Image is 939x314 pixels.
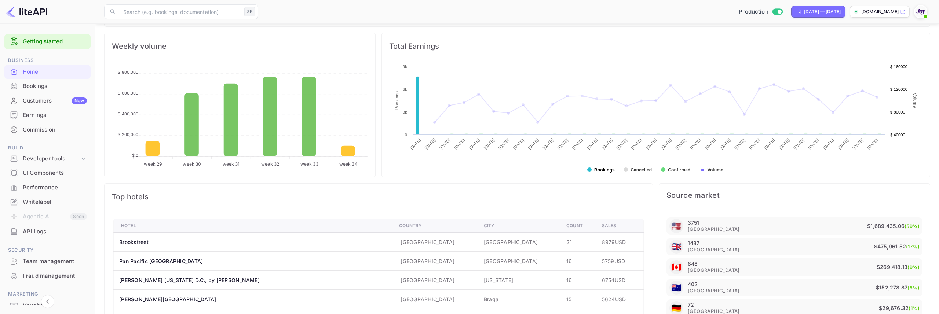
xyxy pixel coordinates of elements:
div: ⌘K [244,7,255,16]
span: [GEOGRAPHIC_DATA] [688,287,740,294]
div: Commission [23,126,87,134]
text: 6k [403,87,407,92]
tspan: $ 0 [132,153,138,158]
div: Customers [23,97,87,105]
span: (9%) [907,264,920,270]
text: [DATE] [424,138,436,150]
td: [GEOGRAPHIC_DATA] [393,233,478,252]
span: [GEOGRAPHIC_DATA] [688,226,740,233]
button: Collapse navigation [41,295,54,308]
a: Team management [4,254,91,268]
a: Home [4,65,91,78]
span: Source market [666,191,922,200]
text: [DATE] [749,138,761,150]
text: [DATE] [675,138,687,150]
text: 9k [403,64,407,69]
tspan: week 33 [300,161,318,167]
text: 3k [403,110,407,114]
span: [GEOGRAPHIC_DATA] [688,246,740,253]
td: [US_STATE] [478,271,560,290]
td: [GEOGRAPHIC_DATA] [393,252,478,271]
text: [DATE] [616,138,628,150]
text: Bookings [594,167,615,173]
input: Search (e.g. bookings, documentation) [119,4,241,19]
p: 848 [688,261,698,267]
text: [DATE] [512,138,525,150]
text: 0 [405,133,407,137]
td: 6754 USD [596,271,644,290]
div: Home [23,68,87,76]
text: Cancelled [631,167,652,173]
text: [DATE] [571,138,584,150]
span: Production [739,8,768,16]
div: CustomersNew [4,94,91,108]
text: Confirmed [668,167,690,173]
a: Vouchers [4,299,91,312]
div: [DATE] — [DATE] [804,8,841,15]
th: Sales [596,219,644,233]
text: [DATE] [439,138,451,150]
span: Build [4,144,91,152]
td: 15 [560,290,596,309]
text: Volume [912,93,917,108]
tspan: week 31 [223,161,240,167]
text: [DATE] [631,138,643,150]
tspan: week 34 [339,161,358,167]
span: United States [671,218,682,234]
div: Performance [4,181,91,195]
span: [GEOGRAPHIC_DATA] [688,267,740,274]
td: [GEOGRAPHIC_DATA] [393,271,478,290]
div: API Logs [23,228,87,236]
td: 5759 USD [596,252,644,271]
div: Whitelabel [4,195,91,209]
text: [DATE] [453,138,466,150]
text: [DATE] [527,138,540,150]
text: [DATE] [557,138,569,150]
th: Pan Pacific [GEOGRAPHIC_DATA] [114,252,394,271]
div: API Logs [4,225,91,239]
tspan: $ 200,000 [118,132,138,137]
tspan: week 30 [183,161,201,167]
span: (1%) [909,305,920,311]
text: Bookings [394,91,399,110]
th: [PERSON_NAME][GEOGRAPHIC_DATA] [114,290,394,309]
text: [DATE] [483,138,496,150]
div: Getting started [4,34,91,49]
text: [DATE] [763,138,776,150]
text: [DATE] [704,138,717,150]
td: [GEOGRAPHIC_DATA] [393,290,478,309]
tspan: week 29 [144,161,162,167]
text: [DATE] [690,138,702,150]
div: Commission [4,123,91,137]
a: Bookings [4,79,91,93]
text: [DATE] [586,138,599,150]
text: [DATE] [822,138,835,150]
p: [DOMAIN_NAME] [861,8,899,15]
text: [DATE] [409,138,421,150]
div: Team management [4,254,91,269]
text: [DATE] [542,138,554,150]
tspan: $ 600,000 [118,90,138,96]
p: $152,278.87 [876,283,920,292]
span: United States [671,259,682,276]
th: Count [560,219,596,233]
td: [GEOGRAPHIC_DATA] [478,233,560,252]
text: Volume [708,167,724,173]
div: UI Components [23,169,87,177]
div: Bookings [23,82,87,90]
th: Brookstreet [114,233,394,252]
div: Switch to Sandbox mode [736,8,785,16]
th: [PERSON_NAME] [US_STATE] D.C., by [PERSON_NAME] [114,271,394,290]
text: [DATE] [734,138,746,150]
a: Fraud management [4,269,91,282]
td: [GEOGRAPHIC_DATA] [478,252,560,271]
text: [DATE] [601,138,613,150]
a: Getting started [23,37,87,46]
span: Security [4,246,91,254]
img: LiteAPI logo [6,6,47,18]
span: Total Earnings [389,40,922,52]
text: $ 80000 [890,110,905,114]
span: (17%) [906,244,920,250]
div: Whitelabel [23,198,87,206]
